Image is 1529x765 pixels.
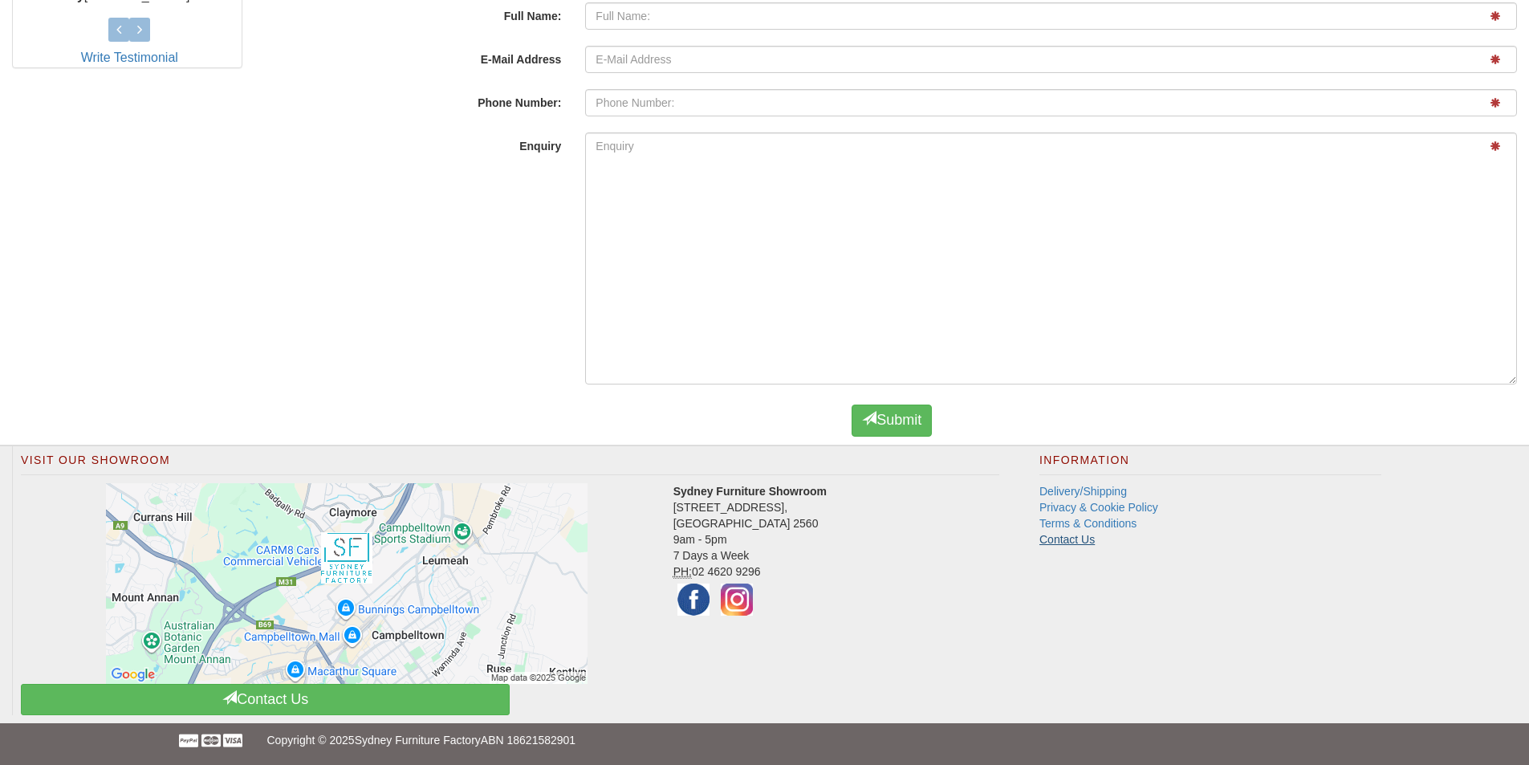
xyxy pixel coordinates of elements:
[585,89,1517,116] input: Phone Number:
[254,46,573,67] label: E-Mail Address
[1039,501,1158,514] a: Privacy & Cookie Policy
[1039,533,1095,546] a: Contact Us
[21,454,999,475] h2: Visit Our Showroom
[673,565,692,579] abbr: Phone
[266,723,1262,757] p: Copyright © 2025 ABN 18621582901
[673,580,714,620] img: Facebook
[355,734,481,747] a: Sydney Furniture Factory
[1039,517,1137,530] a: Terms & Conditions
[254,132,573,154] label: Enquiry
[585,2,1517,30] input: Full Name:
[717,580,757,620] img: Instagram
[21,684,510,715] a: Contact Us
[254,2,573,24] label: Full Name:
[81,51,178,64] a: Write Testimonial
[1039,485,1127,498] a: Delivery/Shipping
[106,483,588,684] img: Click to activate map
[852,405,932,437] button: Submit
[673,485,827,498] strong: Sydney Furniture Showroom
[33,483,661,684] a: Click to activate map
[1039,454,1381,475] h2: Information
[254,89,573,111] label: Phone Number:
[585,46,1517,73] input: E-Mail Address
